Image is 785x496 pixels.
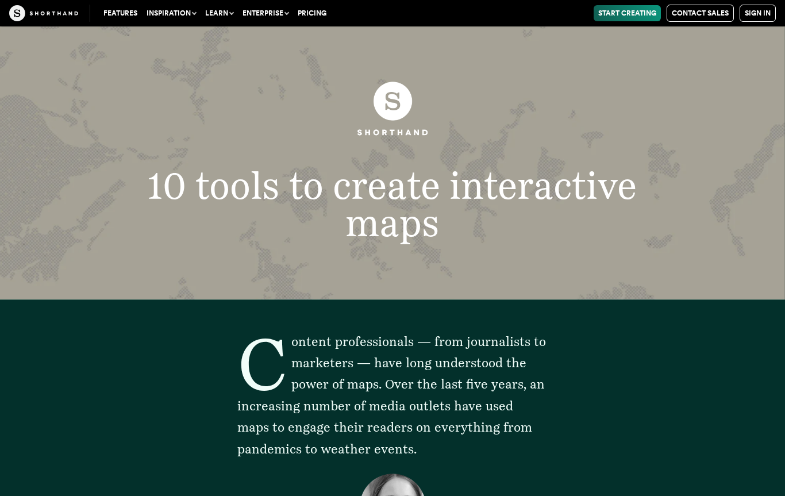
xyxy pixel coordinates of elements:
a: Pricing [293,5,331,21]
img: The Craft [9,5,78,21]
button: Inspiration [142,5,201,21]
button: Learn [201,5,238,21]
span: Content professionals — from journalists to marketers — have long understood the power of maps. O... [237,334,546,456]
button: Enterprise [238,5,293,21]
a: Features [99,5,142,21]
a: Start Creating [594,5,661,21]
a: Sign in [740,5,776,22]
h1: 10 tools to create interactive maps [95,167,689,241]
a: Contact Sales [667,5,734,22]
